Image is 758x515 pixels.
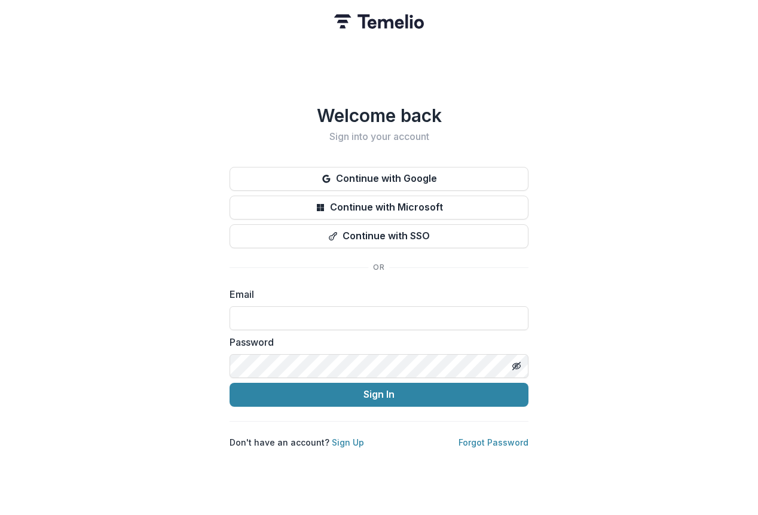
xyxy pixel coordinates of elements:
h1: Welcome back [230,105,528,126]
p: Don't have an account? [230,436,364,449]
img: Temelio [334,14,424,29]
button: Toggle password visibility [507,356,526,376]
button: Continue with Google [230,167,528,191]
label: Email [230,287,521,301]
button: Sign In [230,383,528,407]
button: Continue with Microsoft [230,196,528,220]
a: Sign Up [332,437,364,447]
button: Continue with SSO [230,224,528,248]
h2: Sign into your account [230,131,528,142]
label: Password [230,335,521,349]
a: Forgot Password [459,437,528,447]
